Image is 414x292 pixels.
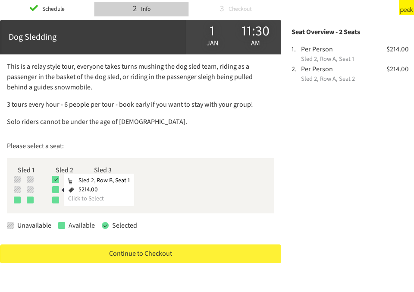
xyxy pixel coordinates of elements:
li: 2 Info [94,2,189,16]
div: 11:30 [234,25,277,37]
div: 2 [133,3,137,15]
div: Powered by [DOMAIN_NAME] [320,5,392,13]
div: Sled 1 [14,165,38,175]
div: Info [138,3,151,16]
div: Selected [109,220,137,231]
div: $214.00 [386,44,405,54]
div: 1 Jan 11:30 am [186,20,281,54]
span: Seat Overview - 2 Seats [292,27,360,37]
div: Unavailable [14,220,51,231]
div: Sled 2 [52,165,77,175]
div: 1 [191,25,234,37]
div: Checkout [226,3,252,16]
p: This is a relay style tour, everyone takes turns mushing the dog sled team, riding as a passenger... [7,61,274,92]
div: 2. [292,64,301,74]
p: Please select a seat: [7,141,274,151]
p: Solo riders cannot be under the age of [DEMOGRAPHIC_DATA]. [7,117,274,127]
p: 3 tours every hour - 6 people per tour - book early if you want to stay with your group! [7,99,274,110]
div: Sled 3 [91,165,115,175]
div: Schedule [39,3,65,16]
li: 3 Checkout [188,2,283,16]
div: Per Person [301,44,386,54]
div: Dog Sledding [9,31,178,44]
div: am [234,37,277,49]
div: Jan [191,23,234,51]
div: 1. [292,44,301,54]
div: $214.00 [386,64,405,74]
div: Available [65,220,95,231]
div: Per Person [301,64,386,74]
div: Sled 2, Row A, Seat 2 [301,74,386,84]
div: Sled 2, Row A, Seat 1 [301,54,386,64]
div: 3 [220,3,224,15]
